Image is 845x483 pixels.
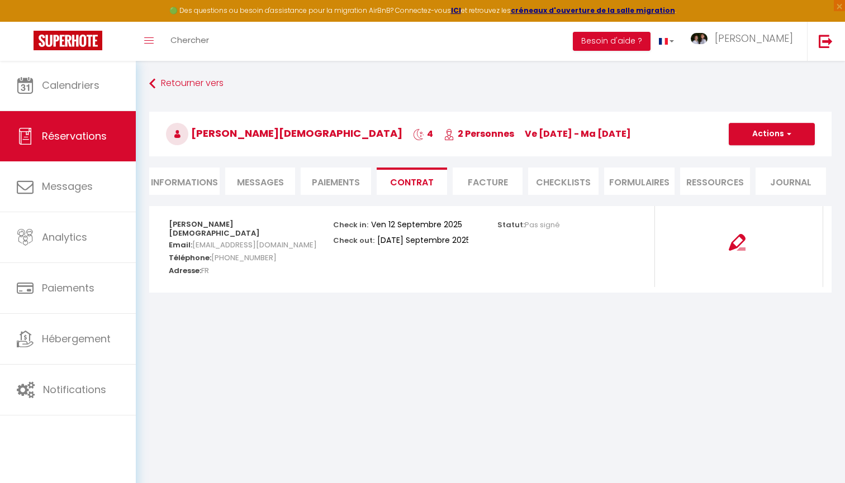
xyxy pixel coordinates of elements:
[42,230,87,244] span: Analytics
[729,234,746,251] img: signing-contract
[211,250,277,266] span: [PHONE_NUMBER]
[715,31,793,45] span: [PERSON_NAME]
[729,123,815,145] button: Actions
[682,22,807,61] a: ... [PERSON_NAME]
[680,168,751,195] li: Ressources
[237,176,284,189] span: Messages
[192,237,317,253] span: [EMAIL_ADDRESS][DOMAIN_NAME]
[333,217,368,230] p: Check in:
[42,129,107,143] span: Réservations
[301,168,371,195] li: Paiements
[377,168,447,195] li: Contrat
[444,127,514,140] span: 2 Personnes
[42,78,99,92] span: Calendriers
[691,33,708,44] img: ...
[797,433,837,475] iframe: Chat
[756,168,826,195] li: Journal
[162,22,217,61] a: Chercher
[169,240,192,250] strong: Email:
[42,179,93,193] span: Messages
[451,6,461,15] a: ICI
[43,382,106,396] span: Notifications
[170,34,209,46] span: Chercher
[604,168,675,195] li: FORMULAIRES
[528,168,599,195] li: CHECKLISTS
[166,126,402,140] span: [PERSON_NAME][DEMOGRAPHIC_DATA]
[9,4,42,38] button: Ouvrir le widget de chat LiveChat
[149,168,220,195] li: Informations
[333,233,374,246] p: Check out:
[169,219,260,238] strong: [PERSON_NAME][DEMOGRAPHIC_DATA]
[169,265,201,276] strong: Adresse:
[525,127,631,140] span: ve [DATE] - ma [DATE]
[34,31,102,50] img: Super Booking
[201,262,209,279] span: FR
[511,6,675,15] a: créneaux d'ouverture de la salle migration
[169,252,211,263] strong: Téléphone:
[42,281,94,295] span: Paiements
[453,168,523,195] li: Facture
[525,219,560,230] span: Pas signé
[413,127,433,140] span: 4
[497,217,560,230] p: Statut:
[819,34,833,48] img: logout
[42,332,111,346] span: Hébergement
[573,32,651,51] button: Besoin d'aide ?
[149,74,832,94] a: Retourner vers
